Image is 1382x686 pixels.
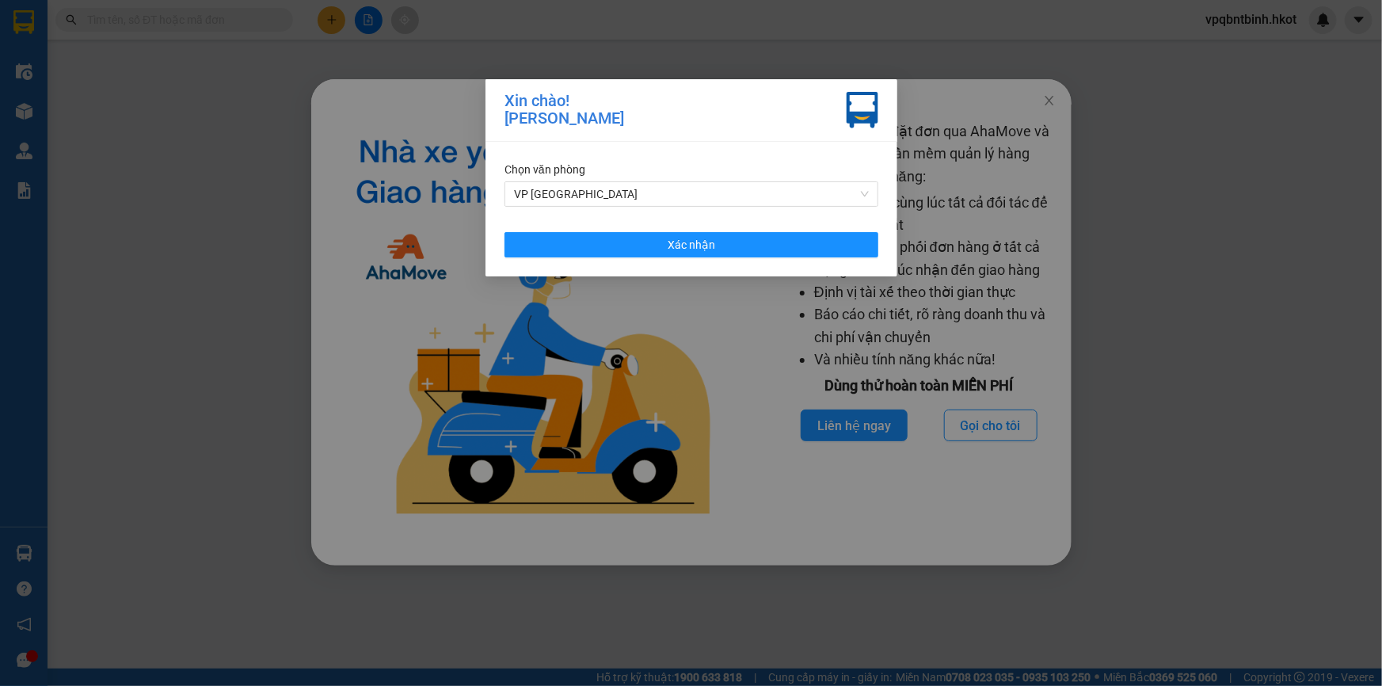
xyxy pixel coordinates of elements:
[847,92,878,128] img: vxr-icon
[504,161,878,178] div: Chọn văn phòng
[514,182,869,206] span: VP Quảng Bình
[504,92,624,128] div: Xin chào! [PERSON_NAME]
[504,232,878,257] button: Xác nhận
[668,236,715,253] span: Xác nhận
